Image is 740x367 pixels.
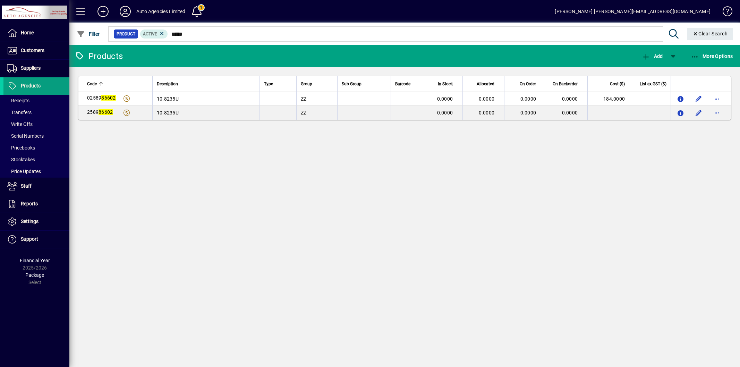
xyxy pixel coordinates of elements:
[3,195,69,213] a: Reports
[693,107,704,118] button: Edit
[7,157,35,162] span: Stocktakes
[87,80,131,88] div: Code
[711,107,722,118] button: More options
[562,110,578,116] span: 0.0000
[21,65,41,71] span: Suppliers
[425,80,459,88] div: In Stock
[264,80,292,88] div: Type
[92,5,114,18] button: Add
[7,110,32,115] span: Transfers
[21,183,32,189] span: Staff
[7,133,44,139] span: Serial Numbers
[437,96,453,102] span: 0.0000
[555,6,711,17] div: [PERSON_NAME] [PERSON_NAME][EMAIL_ADDRESS][DOMAIN_NAME]
[395,80,417,88] div: Barcode
[3,106,69,118] a: Transfers
[477,80,494,88] span: Allocated
[3,42,69,59] a: Customers
[479,110,495,116] span: 0.0000
[437,110,453,116] span: 0.0000
[3,165,69,177] a: Price Updates
[301,80,312,88] span: Group
[21,83,41,88] span: Products
[143,32,157,36] span: Active
[479,96,495,102] span: 0.0000
[553,80,578,88] span: On Backorder
[157,80,255,88] div: Description
[520,110,536,116] span: 0.0000
[550,80,584,88] div: On Backorder
[3,154,69,165] a: Stocktakes
[99,109,113,115] em: 86602
[693,93,704,104] button: Edit
[7,145,35,151] span: Pricebooks
[25,272,44,278] span: Package
[75,28,102,40] button: Filter
[3,231,69,248] a: Support
[101,95,116,101] em: 86602
[438,80,453,88] span: In Stock
[610,80,625,88] span: Cost ($)
[75,51,123,62] div: Products
[7,169,41,174] span: Price Updates
[21,236,38,242] span: Support
[3,142,69,154] a: Pricebooks
[301,110,307,116] span: ZZ
[301,80,333,88] div: Group
[342,80,386,88] div: Sub Group
[342,80,362,88] span: Sub Group
[509,80,542,88] div: On Order
[77,31,100,37] span: Filter
[711,93,722,104] button: More options
[20,258,50,263] span: Financial Year
[520,96,536,102] span: 0.0000
[87,80,97,88] span: Code
[3,178,69,195] a: Staff
[7,98,29,103] span: Receipts
[157,96,179,102] span: 10.8235U
[467,80,501,88] div: Allocated
[21,48,44,53] span: Customers
[264,80,273,88] span: Type
[157,110,179,116] span: 10.8235U
[3,118,69,130] a: Write Offs
[687,28,733,40] button: Clear
[21,219,39,224] span: Settings
[117,31,135,37] span: Product
[587,92,629,106] td: 184.0000
[87,109,113,115] span: 2589
[562,96,578,102] span: 0.0000
[114,5,136,18] button: Profile
[642,53,663,59] span: Add
[21,30,34,35] span: Home
[640,50,664,62] button: Add
[3,24,69,42] a: Home
[692,31,728,36] span: Clear Search
[87,95,116,101] span: 02589
[717,1,731,24] a: Knowledge Base
[3,60,69,77] a: Suppliers
[640,80,666,88] span: List ex GST ($)
[301,96,307,102] span: ZZ
[21,201,38,206] span: Reports
[520,80,536,88] span: On Order
[3,213,69,230] a: Settings
[3,95,69,106] a: Receipts
[140,29,168,39] mat-chip: Activation Status: Active
[136,6,186,17] div: Auto Agencies Limited
[395,80,410,88] span: Barcode
[689,50,735,62] button: More Options
[157,80,178,88] span: Description
[7,121,33,127] span: Write Offs
[691,53,733,59] span: More Options
[3,130,69,142] a: Serial Numbers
